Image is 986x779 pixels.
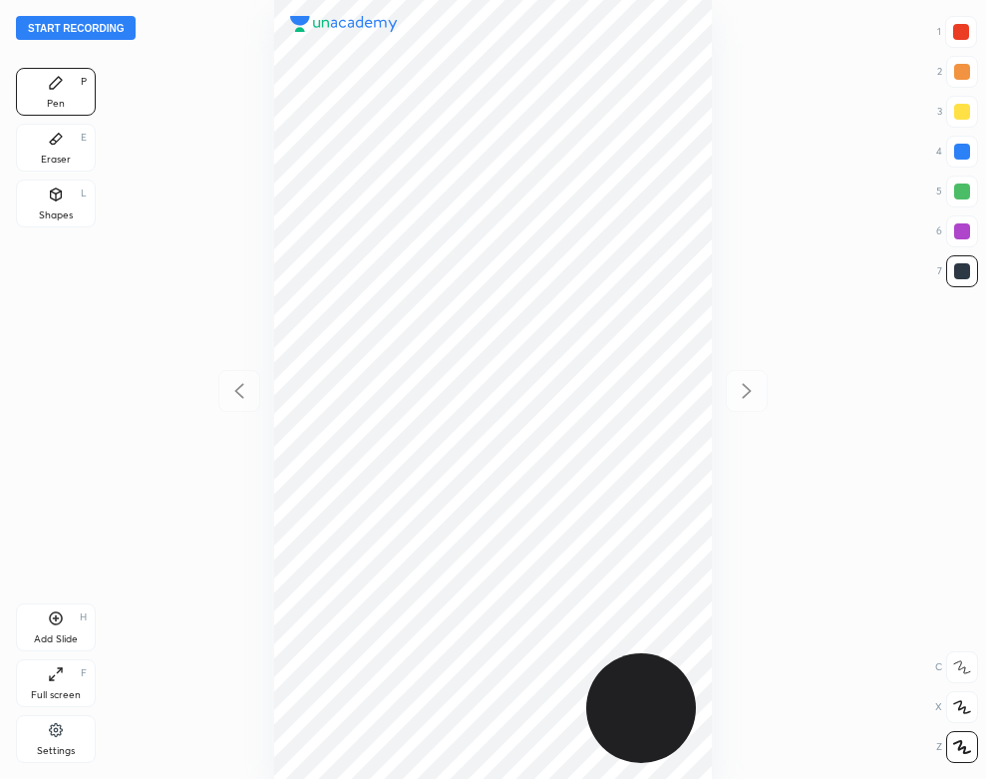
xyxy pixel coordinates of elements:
div: C [935,651,978,683]
div: 4 [936,136,978,168]
div: Shapes [39,210,73,220]
div: 1 [937,16,977,48]
div: Settings [37,746,75,756]
div: Pen [47,99,65,109]
div: F [81,668,87,678]
div: Eraser [41,155,71,165]
div: Z [936,731,978,763]
div: P [81,77,87,87]
div: 2 [937,56,978,88]
div: 5 [936,176,978,207]
div: L [81,189,87,198]
div: Add Slide [34,634,78,644]
div: H [80,612,87,622]
div: X [935,691,978,723]
div: 3 [937,96,978,128]
div: 6 [936,215,978,247]
button: Start recording [16,16,136,40]
div: 7 [937,255,978,287]
div: Full screen [31,690,81,700]
div: E [81,133,87,143]
img: logo.38c385cc.svg [290,16,398,32]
